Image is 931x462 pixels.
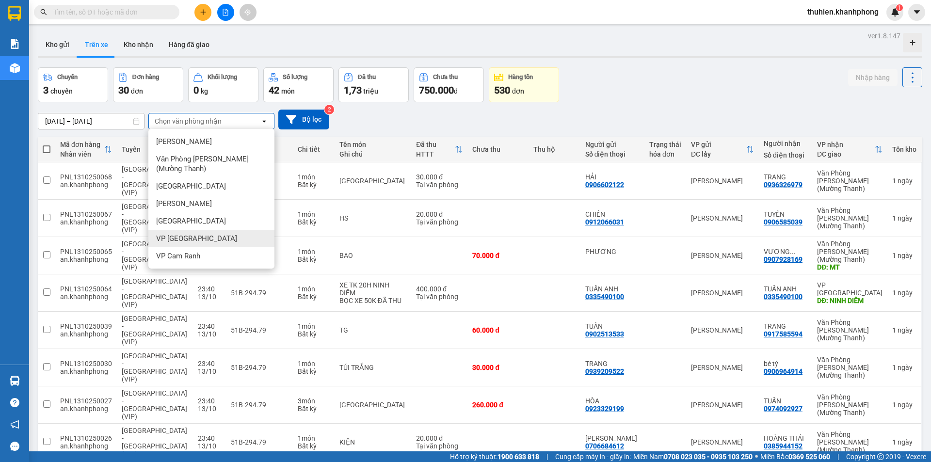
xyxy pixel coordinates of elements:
div: Tại văn phòng [416,218,463,226]
span: ngày [898,177,913,185]
div: PNL1310250027 [60,397,112,405]
div: PNL1310250065 [60,248,112,255]
span: 1,73 [344,84,362,96]
div: 0706684612 [585,442,624,450]
div: Mã đơn hàng [60,141,104,148]
span: | [546,451,548,462]
span: 750.000 [419,84,454,96]
div: 1 [892,252,916,259]
span: ngày [898,289,913,297]
div: TX [339,177,407,185]
div: 0335490100 [764,293,803,301]
div: Bất kỳ [298,405,330,413]
div: 0923329199 [585,405,624,413]
div: 23:40 [198,360,221,367]
div: Đã thu [358,74,376,80]
div: 400.000 đ [416,285,463,293]
strong: 0708 023 035 - 0935 103 250 [664,453,753,461]
button: Nhập hàng [848,69,898,86]
span: kg [201,87,208,95]
div: 1 món [298,173,330,181]
div: Chưa thu [472,145,524,153]
span: [GEOGRAPHIC_DATA] - [GEOGRAPHIC_DATA] (VIP) [122,240,187,271]
div: 1 món [298,248,330,255]
div: an.khanhphong [60,293,112,301]
div: 0939209522 [585,367,624,375]
span: caret-down [913,8,921,16]
div: 1 [892,401,916,409]
div: 3 món [298,397,330,405]
div: DĐ: MT [817,263,883,271]
div: Bất kỳ [298,330,330,338]
div: 13/10 [198,442,221,450]
div: bé tý [764,360,807,367]
div: HOÀNG THÁI [764,434,807,442]
div: 51B-294.79 [231,438,288,446]
div: 1 món [298,434,330,442]
span: ... [790,248,796,255]
div: KIỆN [339,438,407,446]
div: TUẤN ANH [764,285,807,293]
div: 1 [892,214,916,222]
div: ver 1.8.147 [868,31,900,41]
span: VP Cam Ranh [156,251,200,261]
span: copyright [877,453,884,460]
div: 13/10 [198,367,221,375]
span: 1 [898,4,901,11]
div: PNL1310250030 [60,360,112,367]
div: 0912066031 [585,218,624,226]
div: Chuyến [57,74,78,80]
button: caret-down [908,4,925,21]
div: TUẤN [764,397,807,405]
div: 1 [892,177,916,185]
div: XE TK 20H NINH DIÊM [339,281,407,297]
span: 0 [193,84,199,96]
div: TÚI TRẮNG [339,364,407,371]
div: Ghi chú [339,150,407,158]
div: 1 món [298,322,330,330]
div: VP nhận [817,141,875,148]
div: Tên món [339,141,407,148]
div: an.khanhphong [60,181,112,189]
img: icon-new-feature [891,8,899,16]
div: Bất kỳ [298,367,330,375]
button: Số lượng42món [263,67,334,102]
button: Kho gửi [38,33,77,56]
span: VP [GEOGRAPHIC_DATA] [156,234,237,243]
div: PHƯƠNG [585,248,640,255]
strong: 0369 525 060 [788,453,830,461]
div: 23:40 [198,434,221,442]
div: Chưa thu [433,74,458,80]
span: Miền Bắc [760,451,830,462]
div: 23:40 [198,397,221,405]
div: Bất kỳ [298,218,330,226]
span: [GEOGRAPHIC_DATA] - [GEOGRAPHIC_DATA] (VIP) [122,315,187,346]
div: TG [339,326,407,334]
span: Miền Nam [633,451,753,462]
span: thuhien.khanhphong [800,6,886,18]
span: 30 [118,84,129,96]
strong: 1900 633 818 [498,453,539,461]
img: logo-vxr [8,6,21,21]
span: question-circle [10,398,19,407]
div: BAO [339,252,407,259]
span: đơn [131,87,143,95]
div: VP [GEOGRAPHIC_DATA] [817,281,883,297]
button: Kho nhận [116,33,161,56]
div: TUYỀN [764,210,807,218]
div: Đã thu [416,141,455,148]
span: ngày [898,438,913,446]
span: ⚪️ [755,455,758,459]
div: PNL1310250039 [60,322,112,330]
div: Số điện thoại [764,151,807,159]
button: Trên xe [77,33,116,56]
span: đơn [512,87,524,95]
span: [GEOGRAPHIC_DATA] - [GEOGRAPHIC_DATA] (VIP) [122,277,187,308]
div: 20.000 đ [416,434,463,442]
div: [PERSON_NAME] [691,289,754,297]
div: 1 [892,364,916,371]
div: 0917585594 [764,330,803,338]
div: KHÁNH HÀ [585,434,640,442]
div: Văn Phòng [PERSON_NAME] (Mường Thanh) [817,207,883,230]
span: [GEOGRAPHIC_DATA] - [GEOGRAPHIC_DATA] (VIP) [122,352,187,383]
